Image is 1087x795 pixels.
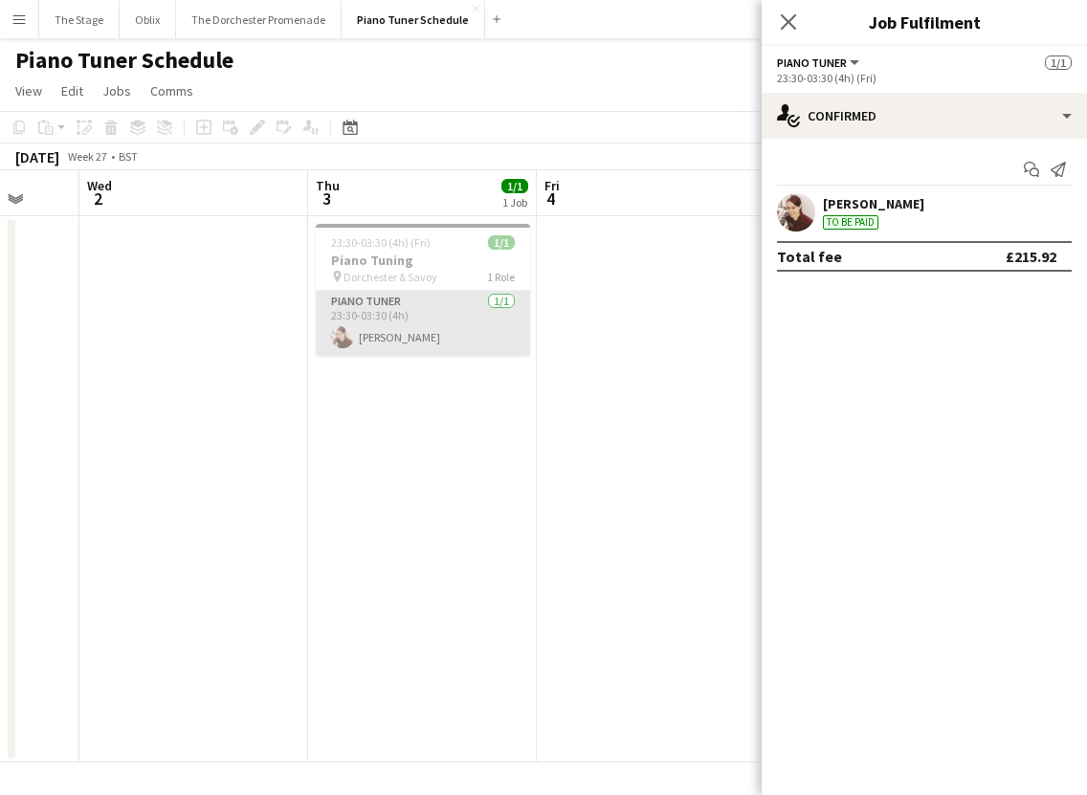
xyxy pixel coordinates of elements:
div: To be paid [823,215,878,230]
div: Confirmed [762,93,1087,139]
button: Piano Tuner Schedule [342,1,485,38]
div: [PERSON_NAME] [823,195,924,212]
span: Piano Tuner [777,55,847,70]
button: The Dorchester Promenade [176,1,342,38]
h1: Piano Tuner Schedule [15,46,233,75]
span: 3 [313,188,340,210]
app-job-card: 23:30-03:30 (4h) (Fri)1/1Piano Tuning Dorchester & Savoy1 RolePiano Tuner1/123:30-03:30 (4h)[PERS... [316,224,530,356]
span: 1 Role [487,270,515,284]
span: Dorchester & Savoy [344,270,437,284]
span: 4 [542,188,560,210]
span: Edit [61,82,83,99]
span: 1/1 [488,235,515,250]
div: [DATE] [15,147,59,166]
div: 23:30-03:30 (4h) (Fri) [777,71,1072,85]
button: The Stage [39,1,120,38]
div: Total fee [777,247,842,266]
div: £215.92 [1006,247,1056,266]
span: 1/1 [501,179,528,193]
span: Comms [150,82,193,99]
a: Comms [143,78,201,103]
div: BST [119,149,138,164]
h3: Job Fulfilment [762,10,1087,34]
a: Edit [54,78,91,103]
span: Wed [87,177,112,194]
span: Thu [316,177,340,194]
span: Fri [544,177,560,194]
span: 1/1 [1045,55,1072,70]
div: 1 Job [502,195,527,210]
a: Jobs [95,78,139,103]
span: Jobs [102,82,131,99]
button: Piano Tuner [777,55,862,70]
span: View [15,82,42,99]
span: 2 [84,188,112,210]
span: 23:30-03:30 (4h) (Fri) [331,235,431,250]
h3: Piano Tuning [316,252,530,269]
span: Week 27 [63,149,111,164]
app-card-role: Piano Tuner1/123:30-03:30 (4h)[PERSON_NAME] [316,291,530,356]
a: View [8,78,50,103]
button: Oblix [120,1,176,38]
